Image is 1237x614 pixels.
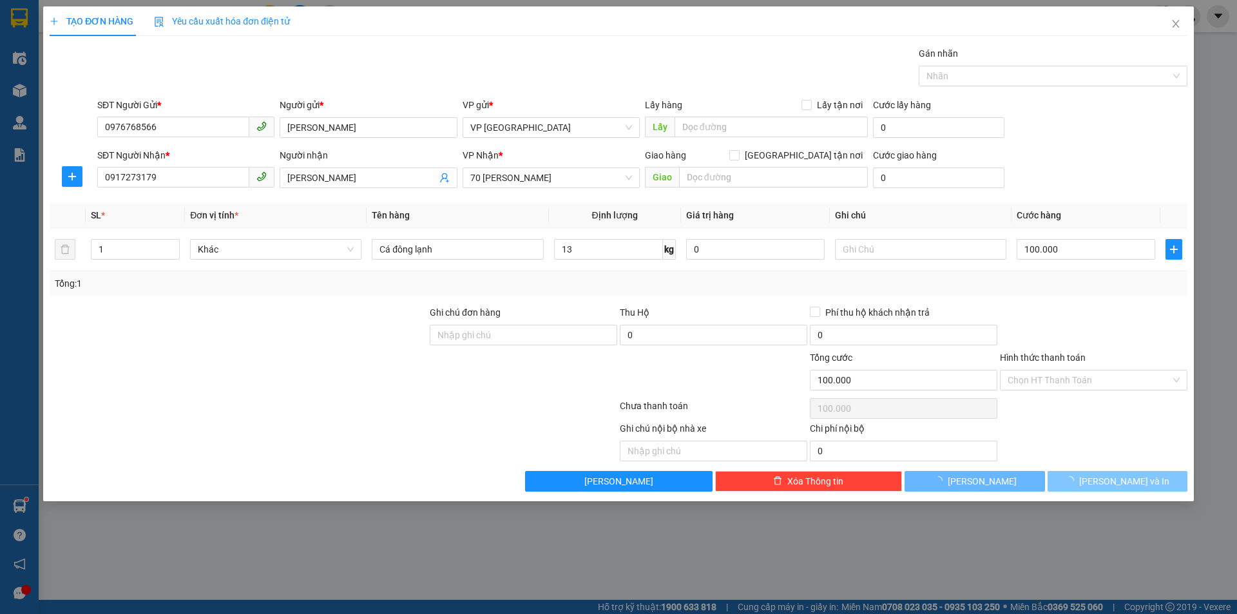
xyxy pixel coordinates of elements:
button: [PERSON_NAME] [905,471,1044,492]
div: Người gửi [280,98,457,112]
span: Đơn vị tính [190,210,238,220]
button: plus [62,166,82,187]
span: Cước hàng [1017,210,1061,220]
span: Định lượng [592,210,638,220]
span: TẠO ĐƠN HÀNG [50,16,133,26]
input: Dọc đường [679,167,868,187]
label: Cước lấy hàng [873,100,931,110]
div: Chưa thanh toán [618,399,809,421]
input: Cước giao hàng [873,168,1004,188]
button: deleteXóa Thông tin [715,471,903,492]
span: phone [256,171,267,182]
button: delete [55,239,75,260]
span: phone [256,121,267,131]
span: close [1171,19,1181,29]
button: [PERSON_NAME] và In [1048,471,1187,492]
span: [PERSON_NAME] [584,474,653,488]
span: SL [91,210,101,220]
span: Phí thu hộ khách nhận trả [820,305,935,320]
span: Giao [645,167,679,187]
span: Tổng cước [810,352,852,363]
span: kg [663,239,676,260]
input: Dọc đường [675,117,868,137]
img: icon [154,17,164,27]
input: Ghi Chú [835,239,1006,260]
input: VD: Bàn, Ghế [372,239,543,260]
th: Ghi chú [830,203,1012,228]
span: plus [1166,244,1182,254]
div: Người nhận [280,148,457,162]
span: Lấy [645,117,675,137]
span: loading [1065,476,1079,485]
span: delete [773,476,782,486]
span: plus [50,17,59,26]
span: Thu Hộ [620,307,649,318]
div: Tổng: 1 [55,276,477,291]
button: plus [1165,239,1182,260]
label: Gán nhãn [919,48,958,59]
div: SĐT Người Gửi [97,98,274,112]
span: plus [62,171,82,182]
span: Lấy hàng [645,100,682,110]
span: [GEOGRAPHIC_DATA] tận nơi [740,148,868,162]
div: Chi phí nội bộ [810,421,997,441]
span: Lấy tận nơi [812,98,868,112]
span: 70 Nguyễn Hữu Huân [470,168,632,187]
label: Ghi chú đơn hàng [430,307,501,318]
span: [PERSON_NAME] [948,474,1017,488]
span: Giao hàng [645,150,686,160]
input: 0 [686,239,825,260]
button: Close [1158,6,1194,43]
span: loading [934,476,948,485]
div: Ghi chú nội bộ nhà xe [620,421,807,441]
label: Cước giao hàng [873,150,937,160]
span: [PERSON_NAME] và In [1079,474,1169,488]
span: Yêu cầu xuất hóa đơn điện tử [154,16,290,26]
div: VP gửi [463,98,640,112]
span: user-add [439,173,450,183]
input: Nhập ghi chú [620,441,807,461]
button: [PERSON_NAME] [525,471,713,492]
span: VP Nhận [463,150,499,160]
div: SĐT Người Nhận [97,148,274,162]
span: Giá trị hàng [686,210,734,220]
input: Ghi chú đơn hàng [430,325,617,345]
span: Khác [198,240,354,259]
input: Cước lấy hàng [873,117,1004,138]
span: Xóa Thông tin [787,474,843,488]
span: VP Đà Nẵng [470,118,632,137]
label: Hình thức thanh toán [1000,352,1086,363]
span: Tên hàng [372,210,410,220]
